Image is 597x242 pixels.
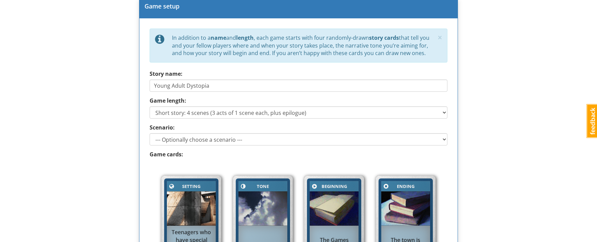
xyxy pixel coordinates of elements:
div: Setting [175,183,207,190]
label: Scenario: [150,124,175,132]
strong: story cards [369,34,399,41]
span: × [438,32,442,43]
div: Ending [390,183,422,190]
p: Game setup [145,2,452,11]
strong: length [236,34,254,41]
img: A stack of closed books. [381,191,430,226]
label: Story name: [150,70,182,78]
strong: Game cards: [150,151,183,158]
strong: name [211,34,226,41]
div: Tone [247,183,279,190]
div: In addition to a and , each game starts with four randomly-drawn that tell you and your fellow pl... [172,34,435,57]
img: The sun tries peek out from behind dramatic clouds. [238,191,287,226]
img: A modern hallway, made from concrete and fashioned with strange angles. [167,191,216,226]
div: Beginning [318,183,350,190]
img: An open book turned to the first page. [310,191,359,226]
label: Game length: [150,97,186,105]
